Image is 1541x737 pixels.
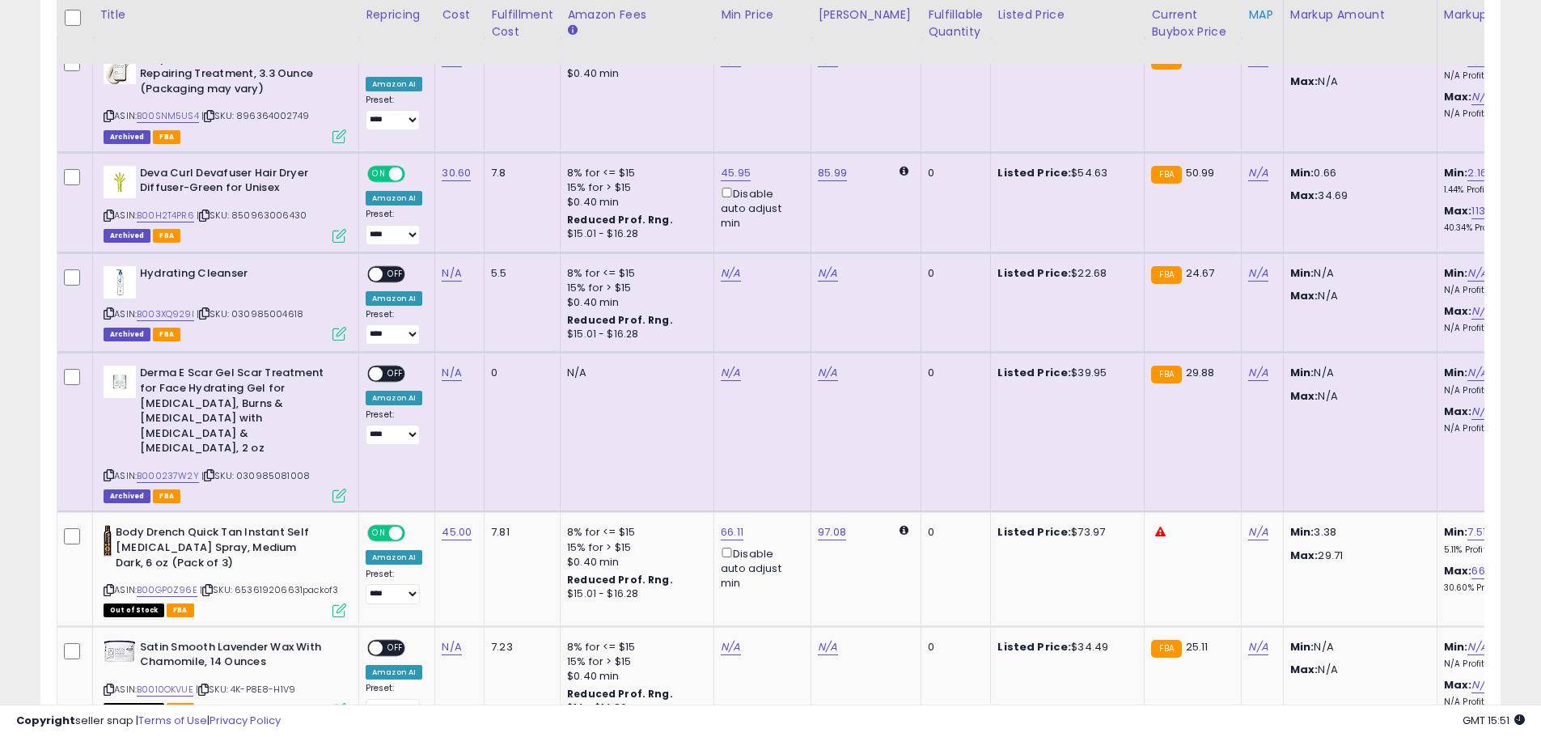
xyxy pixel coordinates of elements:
[1444,639,1468,654] b: Min:
[137,683,193,697] a: B0010OKVUE
[1248,6,1276,23] div: MAP
[104,489,150,503] span: Listings that have been deleted from Seller Central
[721,165,751,181] a: 45.95
[818,165,847,181] a: 85.99
[140,366,337,460] b: Derma E Scar Gel Scar Treatment for Face Hydrating Gel for [MEDICAL_DATA], Burns & [MEDICAL_DATA]...
[567,266,701,281] div: 8% for <= $15
[567,654,701,669] div: 15% for > $15
[201,109,309,122] span: | SKU: 896364002749
[1151,266,1181,284] small: FBA
[1290,74,1319,89] strong: Max:
[153,328,180,341] span: FBA
[818,6,914,23] div: [PERSON_NAME]
[997,166,1132,180] div: $54.63
[403,167,429,180] span: OFF
[818,639,837,655] a: N/A
[104,604,164,617] span: All listings that are currently out of stock and unavailable for purchase on Amazon
[197,307,303,320] span: | SKU: 030985004618
[1151,166,1181,184] small: FBA
[1471,303,1491,320] a: N/A
[1467,165,1487,181] a: 2.16
[1248,165,1268,181] a: N/A
[1290,640,1425,654] p: N/A
[153,489,180,503] span: FBA
[1444,524,1468,540] b: Min:
[1186,165,1215,180] span: 50.99
[928,640,978,654] div: 0
[366,209,422,245] div: Preset:
[104,525,112,557] img: 4155nk6m6mL._SL40_.jpg
[491,166,548,180] div: 7.8
[197,209,307,222] span: | SKU: 850963006430
[1467,524,1486,540] a: 7.51
[210,713,281,728] a: Privacy Policy
[383,267,409,281] span: OFF
[1290,389,1425,404] p: N/A
[1290,548,1319,563] strong: Max:
[1471,677,1491,693] a: N/A
[104,525,346,615] div: ASIN:
[567,640,701,654] div: 8% for <= $15
[1290,365,1315,380] strong: Min:
[997,266,1132,281] div: $22.68
[1444,677,1472,693] b: Max:
[1248,365,1268,381] a: N/A
[1471,203,1500,219] a: 113.37
[369,167,389,180] span: ON
[366,569,422,605] div: Preset:
[818,365,837,381] a: N/A
[1290,549,1425,563] p: 29.71
[442,639,461,655] a: N/A
[997,365,1071,380] b: Listed Price:
[1186,365,1215,380] span: 29.88
[491,366,548,380] div: 0
[1290,366,1425,380] p: N/A
[104,366,346,501] div: ASIN:
[1290,288,1319,303] strong: Max:
[928,6,984,40] div: Fulfillable Quantity
[137,209,194,222] a: B00H2T4PR6
[442,365,461,381] a: N/A
[567,23,577,38] small: Amazon Fees.
[1290,166,1425,180] p: 0.66
[1290,265,1315,281] strong: Min:
[997,165,1071,180] b: Listed Price:
[140,266,337,286] b: Hydrating Cleanser
[567,669,701,684] div: $0.40 min
[366,291,422,306] div: Amazon AI
[1444,563,1472,578] b: Max:
[1444,165,1468,180] b: Min:
[104,366,136,398] img: 21eMmA+uBtL._SL40_.jpg
[997,524,1071,540] b: Listed Price:
[1444,203,1472,218] b: Max:
[1248,265,1268,282] a: N/A
[567,587,701,601] div: $15.01 - $16.28
[491,6,553,40] div: Fulfillment Cost
[369,527,389,540] span: ON
[1248,639,1268,655] a: N/A
[366,409,422,446] div: Preset:
[721,265,740,282] a: N/A
[567,180,701,195] div: 15% for > $15
[104,166,136,198] img: 31qIzZXZYzL._SL40_.jpg
[1471,563,1501,579] a: 66.02
[442,265,461,282] a: N/A
[491,266,548,281] div: 5.5
[1290,266,1425,281] p: N/A
[366,391,422,405] div: Amazon AI
[1151,6,1234,40] div: Current Buybox Price
[567,525,701,540] div: 8% for <= $15
[137,583,197,597] a: B00GP0Z96E
[104,229,150,243] span: Listings that have been deleted from Seller Central
[137,109,199,123] a: B00SNM5US4
[1444,51,1468,66] b: Min:
[567,66,701,81] div: $0.40 min
[1151,366,1181,383] small: FBA
[567,166,701,180] div: 8% for <= $15
[137,469,199,483] a: B000237W2Y
[928,266,978,281] div: 0
[721,6,804,23] div: Min Price
[567,6,707,23] div: Amazon Fees
[366,191,422,205] div: Amazon AI
[1444,303,1472,319] b: Max:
